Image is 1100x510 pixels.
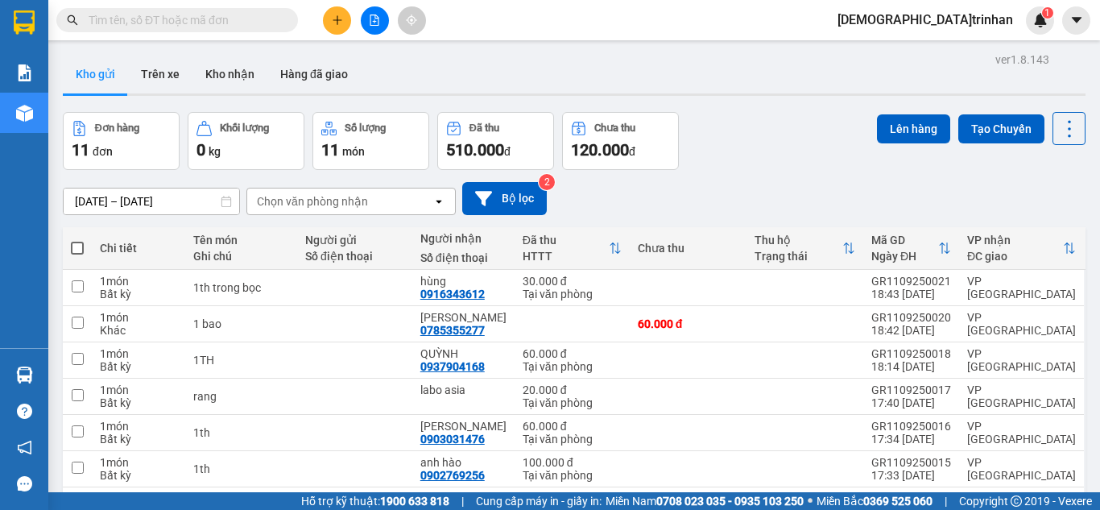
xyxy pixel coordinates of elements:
span: 510.000 [446,140,504,160]
div: nguyễn thị Vân [420,311,507,324]
span: message [17,476,32,491]
span: đ [629,145,635,158]
div: 20.000 đ [523,384,622,396]
span: | [945,492,947,510]
strong: 0369 525 060 [863,495,933,508]
div: Mã GD [871,234,938,247]
div: GR1109250016 [871,420,951,433]
div: 1th [193,426,288,439]
div: Chưa thu [638,242,738,255]
span: kg [209,145,221,158]
div: QUỲNH [420,347,507,360]
div: 100.000 đ [523,456,622,469]
img: logo-vxr [14,10,35,35]
button: Kho gửi [63,55,128,93]
span: plus [332,15,343,26]
div: 0785355277 [420,324,485,337]
button: plus [323,6,351,35]
div: VP [GEOGRAPHIC_DATA] [967,275,1076,301]
button: Đã thu510.000đ [437,112,554,170]
div: GR1109250020 [871,311,951,324]
div: 0937904168 [420,360,485,373]
span: copyright [1011,495,1022,507]
img: warehouse-icon [16,367,33,384]
div: 1TH [193,354,288,367]
div: GR1109250017 [871,384,951,396]
div: Bất kỳ [100,396,177,409]
div: Bất kỳ [100,433,177,446]
span: search [67,15,78,26]
div: ver 1.8.143 [995,51,1049,68]
div: 18:43 [DATE] [871,288,951,301]
div: Số điện thoại [305,250,404,263]
span: 1 [1044,7,1050,19]
button: Số lượng11món [312,112,429,170]
button: Bộ lọc [462,182,547,215]
img: icon-new-feature [1033,13,1048,27]
span: [DEMOGRAPHIC_DATA]trinhan [825,10,1026,30]
span: file-add [369,15,380,26]
div: anh hào [420,456,507,469]
div: 1 món [100,492,177,505]
span: question-circle [17,404,32,419]
div: 17:40 [DATE] [871,396,951,409]
div: labo asia [420,384,507,396]
div: Khối lượng [220,122,269,134]
button: file-add [361,6,389,35]
div: GR1109250021 [871,275,951,288]
strong: 0708 023 035 - 0935 103 250 [656,495,804,508]
div: 18:14 [DATE] [871,360,951,373]
div: 1 món [100,311,177,324]
th: Toggle SortBy [863,227,959,270]
div: 0903031476 [420,433,485,446]
span: Cung cấp máy in - giấy in: [476,492,602,510]
div: Tại văn phòng [523,396,622,409]
div: 1 món [100,275,177,288]
span: aim [406,15,417,26]
div: Bất kỳ [100,360,177,373]
button: Trên xe [128,55,192,93]
div: 0902769256 [420,469,485,482]
div: Bất kỳ [100,469,177,482]
button: Khối lượng0kg [188,112,304,170]
img: solution-icon [16,64,33,81]
span: ⚪️ [808,498,813,504]
div: thanh hùng [420,420,507,433]
div: Đã thu [469,122,499,134]
div: 1 món [100,456,177,469]
div: nhàn [305,492,404,505]
span: món [342,145,365,158]
th: Toggle SortBy [959,227,1084,270]
div: ĐC giao [967,250,1063,263]
div: Người nhận [420,232,507,245]
span: Hỗ trợ kỹ thuật: [301,492,449,510]
div: 1th trong bọc [193,281,288,294]
th: Toggle SortBy [746,227,863,270]
div: GR1109250015 [871,456,951,469]
span: 11 [321,140,339,160]
div: VP [GEOGRAPHIC_DATA] [967,311,1076,337]
div: HTTT [523,250,609,263]
span: caret-down [1069,13,1084,27]
div: hùng [420,275,507,288]
div: 60.000 đ [638,317,738,330]
div: Ghi chú [193,250,288,263]
span: đ [504,145,511,158]
span: Miền Bắc [817,492,933,510]
div: 17:33 [DATE] [871,469,951,482]
button: Hàng đã giao [267,55,361,93]
div: 18:42 [DATE] [871,324,951,337]
th: Toggle SortBy [515,227,630,270]
div: 60.000 đ [523,492,622,505]
div: VP [GEOGRAPHIC_DATA] [967,420,1076,446]
button: Đơn hàng11đơn [63,112,180,170]
span: notification [17,440,32,455]
div: Đã thu [523,234,609,247]
img: warehouse-icon [16,105,33,122]
button: Lên hàng [877,114,950,143]
div: Khác [100,324,177,337]
div: Người gửi [305,234,404,247]
button: Chưa thu120.000đ [562,112,679,170]
div: 17:34 [DATE] [871,433,951,446]
div: 1 món [100,384,177,396]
